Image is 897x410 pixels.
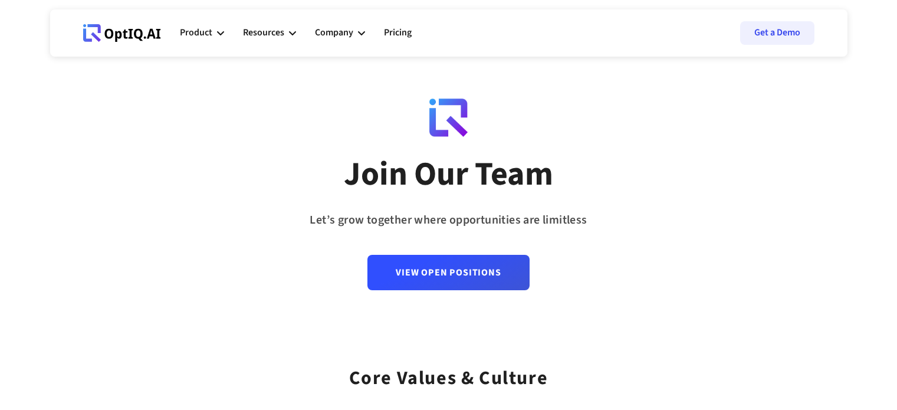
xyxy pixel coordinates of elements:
[180,15,224,51] div: Product
[83,15,161,51] a: Webflow Homepage
[349,352,548,393] div: Core values & Culture
[740,21,814,45] a: Get a Demo
[367,255,529,290] a: View Open Positions
[315,25,353,41] div: Company
[315,15,365,51] div: Company
[180,25,212,41] div: Product
[344,154,553,195] div: Join Our Team
[384,15,412,51] a: Pricing
[243,25,284,41] div: Resources
[83,41,84,42] div: Webflow Homepage
[310,209,587,231] div: Let’s grow together where opportunities are limitless
[243,15,296,51] div: Resources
